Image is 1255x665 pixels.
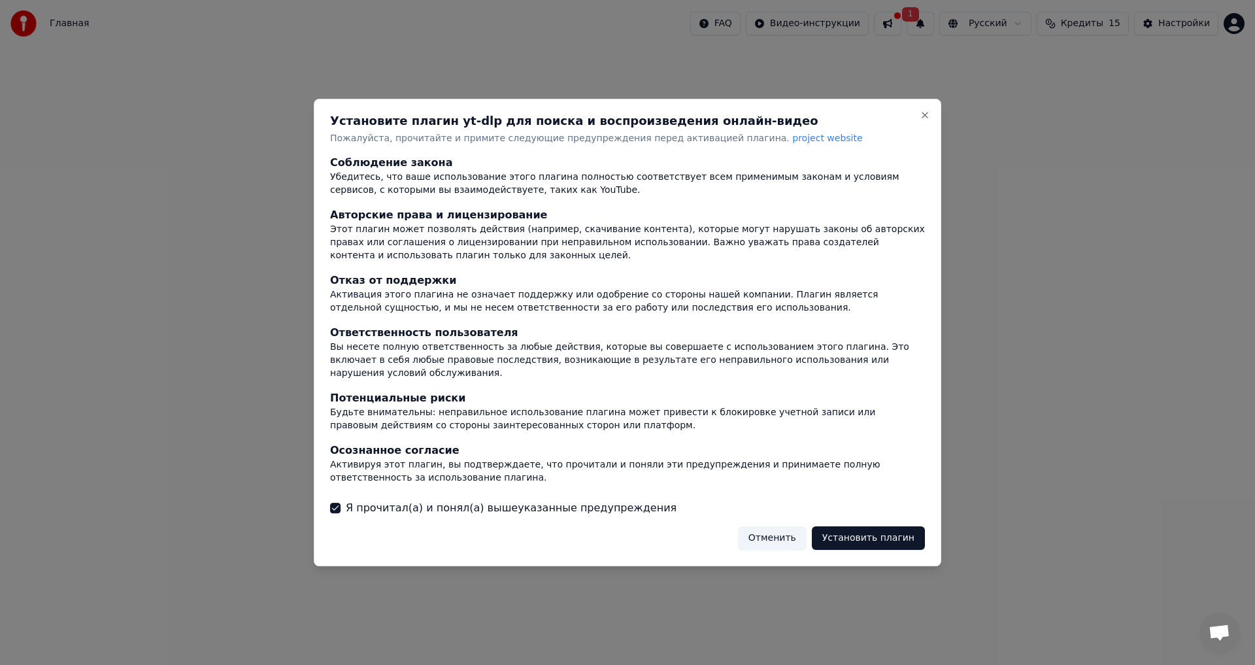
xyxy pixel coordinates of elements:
button: Отменить [738,526,807,550]
label: Я прочитал(а) и понял(а) вышеуказанные предупреждения [346,500,677,516]
h2: Установите плагин yt-dlp для поиска и воспроизведения онлайн-видео [330,115,925,127]
div: Убедитесь, что ваше использование этого плагина полностью соответствует всем применимым законам и... [330,171,925,197]
p: Пожалуйста, прочитайте и примите следующие предупреждения перед активацией плагина. [330,132,925,145]
div: Потенциальные риски [330,390,925,406]
div: Активация этого плагина не означает поддержку или одобрение со стороны нашей компании. Плагин явл... [330,289,925,315]
span: project website [792,133,862,143]
div: Осознанное согласие [330,443,925,458]
button: Установить плагин [812,526,925,550]
div: Будьте внимательны: неправильное использование плагина может привести к блокировке учетной записи... [330,406,925,432]
div: Ответственность пользователя [330,325,925,341]
div: Соблюдение закона [330,156,925,171]
div: Отказ от поддержки [330,273,925,289]
div: Авторские права и лицензирование [330,208,925,224]
div: Вы несете полную ответственность за любые действия, которые вы совершаете с использованием этого ... [330,341,925,380]
div: Этот плагин может позволять действия (например, скачивание контента), которые могут нарушать зако... [330,224,925,263]
div: Активируя этот плагин, вы подтверждаете, что прочитали и поняли эти предупреждения и принимаете п... [330,458,925,485]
